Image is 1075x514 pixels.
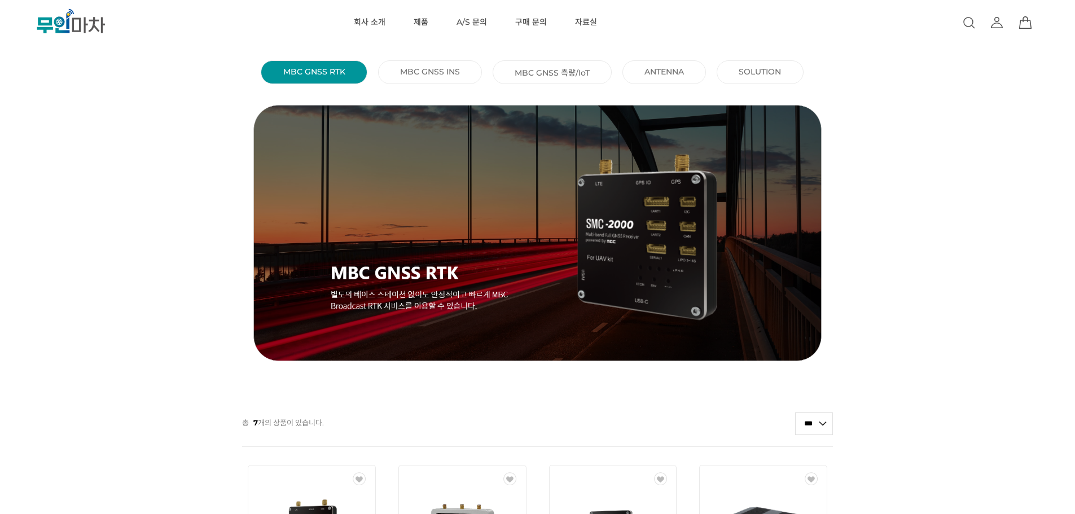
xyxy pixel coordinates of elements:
[400,67,460,77] a: MBC GNSS INS
[739,67,781,77] a: SOLUTION
[283,67,345,77] a: MBC GNSS RTK
[644,67,684,77] a: ANTENNA
[242,105,833,361] img: thumbnail_MBC_GNSS_RTK.png
[515,67,590,78] a: MBC GNSS 측량/IoT
[253,418,258,427] strong: 7
[242,412,324,433] p: 총 개의 상품이 있습니다.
